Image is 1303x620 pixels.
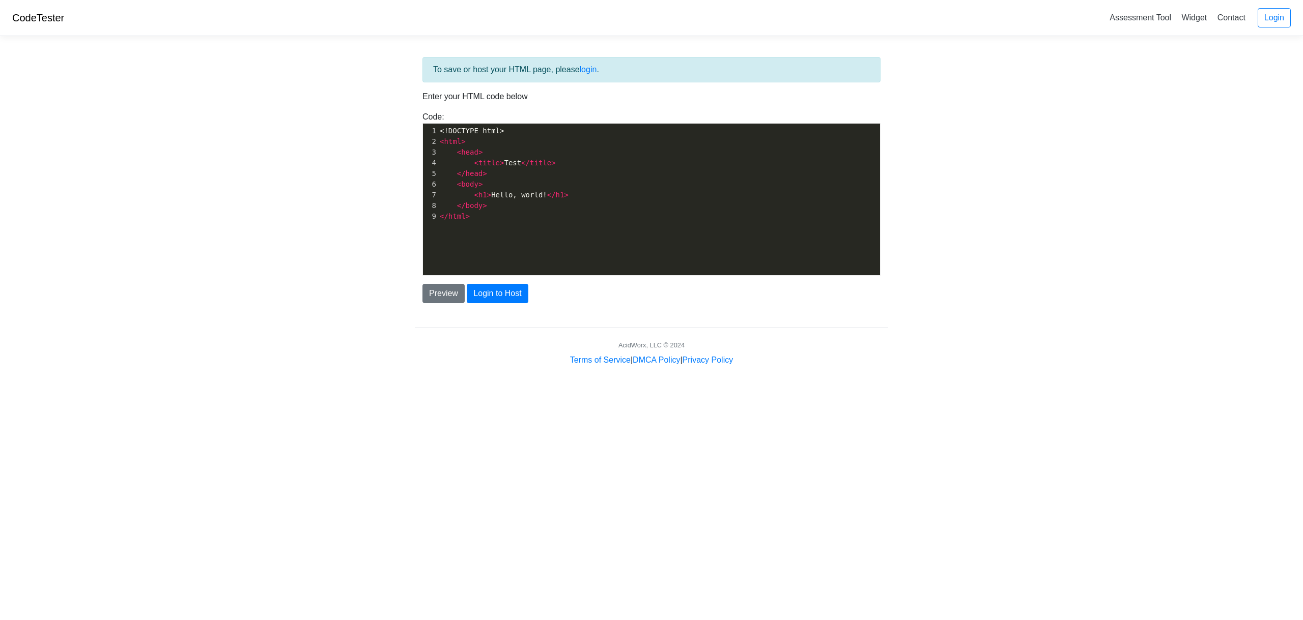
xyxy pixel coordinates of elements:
span: html [444,137,461,145]
span: body [466,201,483,210]
a: Widget [1177,9,1211,26]
span: > [483,201,487,210]
span: Hello, world! [440,191,569,199]
span: < [440,137,444,145]
span: > [478,148,483,156]
span: </ [547,191,556,199]
a: Contact [1213,9,1250,26]
div: 9 [423,211,438,222]
span: Test [440,159,556,167]
span: body [461,180,478,188]
div: 3 [423,147,438,158]
span: </ [457,201,466,210]
div: 4 [423,158,438,168]
span: > [483,169,487,178]
span: head [461,148,478,156]
button: Login to Host [467,284,528,303]
span: < [457,180,461,188]
span: > [564,191,568,199]
span: head [466,169,483,178]
span: </ [440,212,448,220]
a: Terms of Service [570,356,631,364]
a: Privacy Policy [683,356,733,364]
span: title [530,159,551,167]
span: < [457,148,461,156]
a: Assessment Tool [1106,9,1175,26]
span: h1 [478,191,487,199]
span: </ [457,169,466,178]
p: Enter your HTML code below [422,91,881,103]
span: > [500,159,504,167]
span: < [474,159,478,167]
span: > [487,191,491,199]
span: <!DOCTYPE html> [440,127,504,135]
a: CodeTester [12,12,64,23]
div: 7 [423,190,438,200]
span: > [466,212,470,220]
div: 2 [423,136,438,147]
span: h1 [556,191,564,199]
div: To save or host your HTML page, please . [422,57,881,82]
div: 6 [423,179,438,190]
div: | | [570,354,733,366]
div: Code: [415,111,888,276]
span: </ [521,159,530,167]
a: Login [1258,8,1291,27]
span: title [478,159,500,167]
a: DMCA Policy [633,356,680,364]
span: > [551,159,555,167]
div: 1 [423,126,438,136]
button: Preview [422,284,465,303]
span: > [461,137,465,145]
span: > [478,180,483,188]
span: < [474,191,478,199]
div: 8 [423,200,438,211]
span: html [448,212,466,220]
div: 5 [423,168,438,179]
div: AcidWorx, LLC © 2024 [618,340,685,350]
a: login [580,65,597,74]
